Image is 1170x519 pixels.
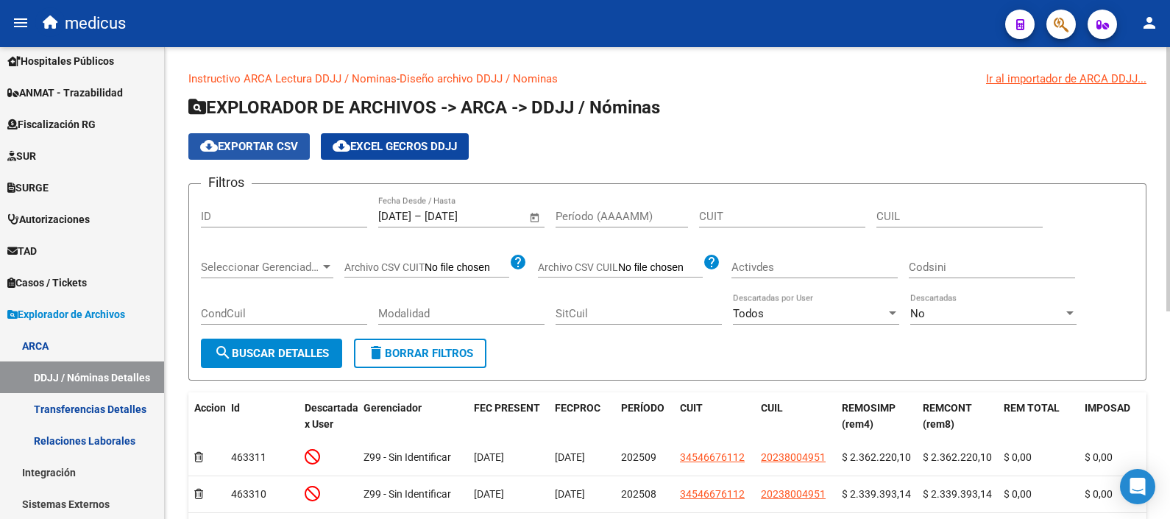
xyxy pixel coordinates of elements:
span: 34546676112 [680,451,745,463]
span: SUR [7,148,36,164]
span: Descartada x User [305,402,358,431]
button: Borrar Filtros [354,339,486,368]
span: REM TOTAL [1004,402,1060,414]
span: Exportar CSV [200,140,298,153]
span: Buscar Detalles [214,347,329,360]
span: FECPROC [555,402,600,414]
mat-icon: cloud_download [200,137,218,155]
a: Diseño archivo DDJJ / Nominas [400,72,558,85]
span: 20238004951 [761,488,826,500]
datatable-header-cell: PERÍODO [615,392,674,441]
span: Z99 - Sin Identificar [364,488,451,500]
span: Z99 - Sin Identificar [364,451,451,463]
button: EXCEL GECROS DDJJ [321,133,469,160]
mat-icon: search [214,344,232,361]
span: EXCEL GECROS DDJJ [333,140,457,153]
span: [DATE] [474,451,504,463]
span: TAD [7,243,37,259]
input: Archivo CSV CUIT [425,261,509,275]
span: Accion [194,402,226,414]
span: 34546676112 [680,488,745,500]
span: $ 2.362.220,10 [923,451,992,463]
span: ANMAT - Trazabilidad [7,85,123,101]
span: CUIL [761,402,783,414]
mat-icon: delete [367,344,385,361]
span: medicus [65,7,126,40]
span: $ 0,00 [1085,451,1113,463]
input: Fecha fin [425,210,496,223]
mat-icon: menu [12,14,29,32]
span: $ 0,00 [1004,488,1032,500]
span: Todos [733,307,764,320]
p: - [188,71,1146,87]
span: REMOSIMP (rem4) [842,402,896,431]
span: Id [231,402,240,414]
span: 463311 [231,451,266,463]
span: IMPOSAD [1085,402,1130,414]
span: Autorizaciones [7,211,90,227]
span: Archivo CSV CUIL [538,261,618,273]
span: $ 2.339.393,14 [923,488,992,500]
span: PERÍODO [621,402,664,414]
span: $ 0,00 [1004,451,1032,463]
span: – [414,210,422,223]
datatable-header-cell: CUIT [674,392,755,441]
datatable-header-cell: IMPOSAD [1079,392,1160,441]
datatable-header-cell: FECPROC [549,392,615,441]
span: Borrar Filtros [367,347,473,360]
span: 202508 [621,488,656,500]
input: Fecha inicio [378,210,411,223]
input: Archivo CSV CUIL [618,261,703,275]
datatable-header-cell: CUIL [755,392,836,441]
span: $ 0,00 [1085,488,1113,500]
span: SURGE [7,180,49,196]
span: Archivo CSV CUIT [344,261,425,273]
datatable-header-cell: Id [225,392,299,441]
span: Casos / Tickets [7,275,87,291]
datatable-header-cell: FEC PRESENT [468,392,549,441]
span: [DATE] [555,488,585,500]
datatable-header-cell: REMOSIMP (rem4) [836,392,917,441]
mat-icon: help [509,253,527,271]
h3: Filtros [201,172,252,193]
span: Gerenciador [364,402,422,414]
span: 20238004951 [761,451,826,463]
span: No [910,307,925,320]
span: REMCONT (rem8) [923,402,972,431]
span: FEC PRESENT [474,402,540,414]
button: Buscar Detalles [201,339,342,368]
mat-icon: help [703,253,720,271]
span: Fiscalización RG [7,116,96,133]
button: Open calendar [527,209,544,226]
datatable-header-cell: REM TOTAL [998,392,1079,441]
mat-icon: person [1141,14,1158,32]
button: Exportar CSV [188,133,310,160]
span: CUIT [680,402,703,414]
span: Explorador de Archivos [7,306,125,322]
datatable-header-cell: REMCONT (rem8) [917,392,998,441]
span: [DATE] [555,451,585,463]
div: Ir al importador de ARCA DDJJ... [986,71,1146,87]
datatable-header-cell: Gerenciador [358,392,468,441]
mat-icon: cloud_download [333,137,350,155]
span: [DATE] [474,488,504,500]
div: Open Intercom Messenger [1120,469,1155,504]
span: $ 2.362.220,10 [842,451,911,463]
span: Seleccionar Gerenciador [201,261,320,274]
datatable-header-cell: Accion [188,392,225,441]
a: Instructivo ARCA Lectura DDJJ / Nominas [188,72,397,85]
span: EXPLORADOR DE ARCHIVOS -> ARCA -> DDJJ / Nóminas [188,97,660,118]
datatable-header-cell: Descartada x User [299,392,358,441]
span: Hospitales Públicos [7,53,114,69]
span: 463310 [231,488,266,500]
span: 202509 [621,451,656,463]
span: $ 2.339.393,14 [842,488,911,500]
